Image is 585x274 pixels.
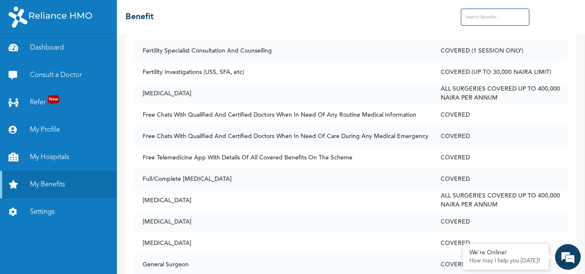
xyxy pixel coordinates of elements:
p: How may I help you today? [469,258,542,265]
td: COVERED [432,168,568,190]
td: Full/Complete [MEDICAL_DATA] [134,168,432,190]
td: Fertility Investigations (USS, SFA, etc) [134,62,432,83]
h2: Benefit [125,11,154,24]
td: Free Telemedicine App With Details Of All Covered Benefits On The Scheme [134,147,432,168]
img: RelianceHMO's Logo [9,6,92,28]
td: COVERED (1 SESSION ONLY) [432,40,568,62]
textarea: Type your message and hit 'Enter' [4,200,163,230]
div: Minimize live chat window [140,4,161,25]
span: We're online! [50,91,118,177]
td: COVERED [432,211,568,233]
td: COVERED [432,147,568,168]
div: FAQs [84,230,164,256]
td: [MEDICAL_DATA] [134,190,432,211]
td: COVERED [432,126,568,147]
span: New [48,95,59,103]
input: Search Benefits... [461,9,529,26]
span: Conversation [4,245,84,250]
td: COVERED [432,233,568,254]
td: Fertility Specialist Consultation And Counselling [134,40,432,62]
td: COVERED (UP TO 30,000 NAIRA LIMIT) [432,62,568,83]
td: ALL SURGERIES COVERED UP TO 400,000 NAIRA PER ANNUM [432,83,568,104]
img: d_794563401_company_1708531726252_794563401 [16,43,35,64]
td: [MEDICAL_DATA] [134,211,432,233]
td: ALL SURGERIES COVERED UP TO 400,000 NAIRA PER ANNUM [432,190,568,211]
td: Free Chats With Qualified And Certified Doctors When In Need Of Care During Any Medical Emergency [134,126,432,147]
div: Chat with us now [45,48,144,59]
td: [MEDICAL_DATA] [134,83,432,104]
td: Free Chats With Qualified And Certified Doctors When In Need Of Any Routine Medical Information [134,104,432,126]
td: [MEDICAL_DATA] [134,233,432,254]
td: COVERED [432,104,568,126]
div: We're Online! [469,249,542,256]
